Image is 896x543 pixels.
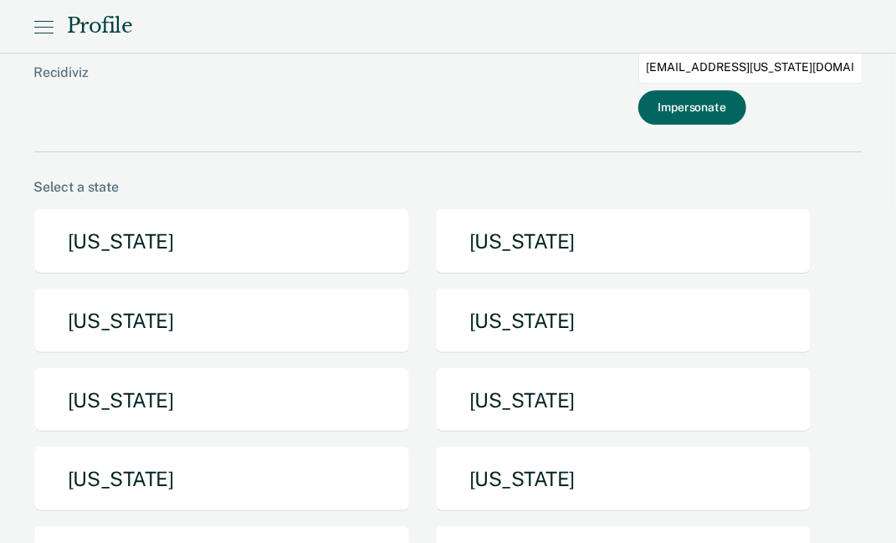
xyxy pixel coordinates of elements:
[33,446,410,512] button: [US_STATE]
[33,288,410,354] button: [US_STATE]
[33,64,428,107] div: Recidiviz
[435,208,812,274] button: [US_STATE]
[67,14,132,38] div: Profile
[435,288,812,354] button: [US_STATE]
[435,446,812,512] button: [US_STATE]
[33,179,863,195] div: Select a state
[435,367,812,433] button: [US_STATE]
[33,208,410,274] button: [US_STATE]
[638,90,746,125] button: Impersonate
[33,367,410,433] button: [US_STATE]
[638,51,863,84] input: Enter an email to impersonate...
